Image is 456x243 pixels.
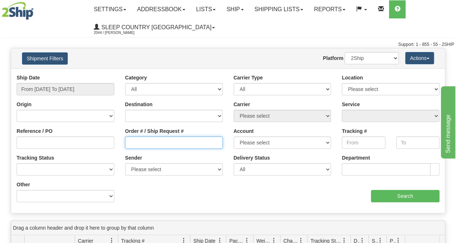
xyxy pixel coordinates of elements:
[342,127,367,135] label: Tracking #
[2,42,454,48] div: Support: 1 - 855 - 55 - 2SHIP
[125,154,142,161] label: Sender
[17,101,31,108] label: Origin
[342,136,385,149] input: From
[234,127,254,135] label: Account
[94,29,148,36] span: 2044 / [PERSON_NAME]
[88,0,132,18] a: Settings
[88,18,220,36] a: Sleep Country [GEOGRAPHIC_DATA] 2044 / [PERSON_NAME]
[405,52,434,64] button: Actions
[371,190,440,202] input: Search
[234,74,263,81] label: Carrier Type
[342,74,363,81] label: Location
[17,127,53,135] label: Reference / PO
[342,101,360,108] label: Service
[309,0,351,18] a: Reports
[221,0,249,18] a: Ship
[99,24,211,30] span: Sleep Country [GEOGRAPHIC_DATA]
[2,2,34,20] img: logo2044.jpg
[125,74,147,81] label: Category
[191,0,221,18] a: Lists
[234,101,250,108] label: Carrier
[17,74,40,81] label: Ship Date
[132,0,191,18] a: Addressbook
[17,181,30,188] label: Other
[342,154,370,161] label: Department
[125,101,152,108] label: Destination
[396,136,439,149] input: To
[5,4,67,13] div: Send message
[234,154,270,161] label: Delivery Status
[125,127,184,135] label: Order # / Ship Request #
[249,0,309,18] a: Shipping lists
[17,154,54,161] label: Tracking Status
[439,84,455,158] iframe: chat widget
[323,55,344,62] label: Platform
[22,52,68,65] button: Shipment Filters
[11,221,445,235] div: grid grouping header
